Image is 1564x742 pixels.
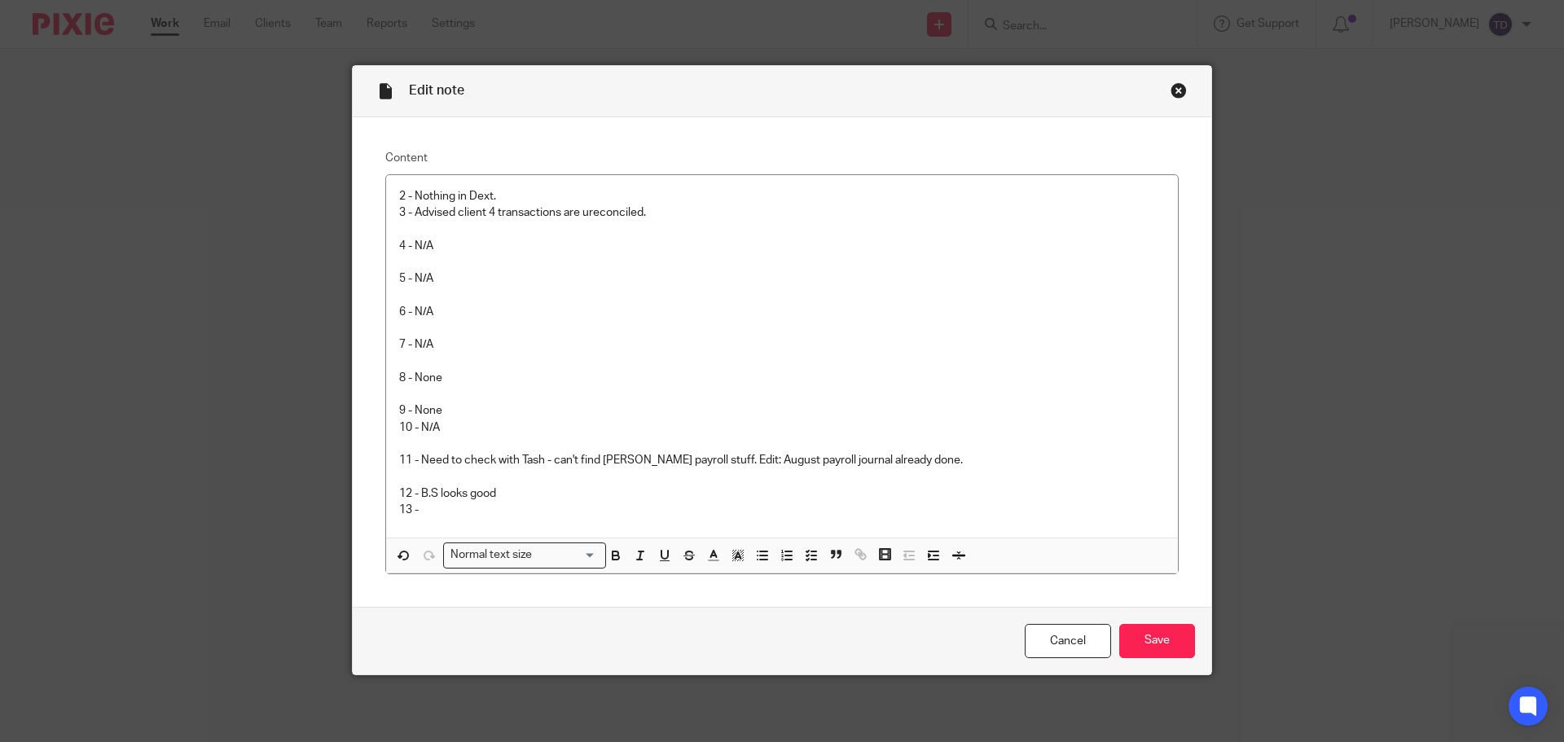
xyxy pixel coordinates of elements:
p: 4 - N/A 5 - N/A 6 - N/A 7 - N/A 8 - None 9 - None 10 - N/A [399,221,1165,435]
input: Save [1119,624,1195,659]
div: Close this dialog window [1171,82,1187,99]
a: Cancel [1025,624,1111,659]
div: Search for option [443,542,606,568]
span: Edit note [409,84,464,97]
input: Search for option [538,547,596,564]
label: Content [385,150,1179,166]
p: 11 - Need to check with Tash - can't find [PERSON_NAME] payroll stuff. Edit: August payroll journ... [399,452,1165,518]
p: 2 - Nothing in Dext. 3 - Advised client 4 transactions are ureconciled. [399,188,1165,222]
span: Normal text size [447,547,536,564]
